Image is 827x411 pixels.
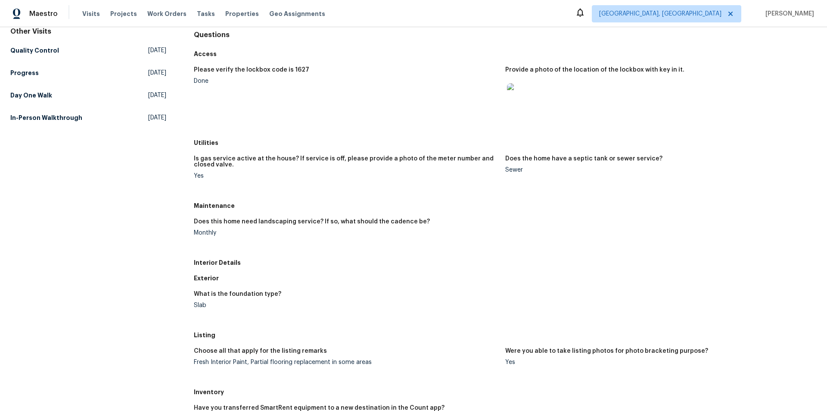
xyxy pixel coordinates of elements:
div: Yes [194,173,498,179]
h5: Does the home have a septic tank or sewer service? [505,156,662,162]
div: Slab [194,302,498,308]
h5: Provide a photo of the location of the lockbox with key in it. [505,67,684,73]
span: Projects [110,9,137,18]
a: In-Person Walkthrough[DATE] [10,110,166,125]
span: Properties [225,9,259,18]
div: Other Visits [10,27,166,36]
h5: Listing [194,331,817,339]
a: Day One Walk[DATE] [10,88,166,103]
h5: Interior Details [194,258,817,267]
a: Progress[DATE] [10,65,166,81]
h5: Day One Walk [10,91,52,100]
h5: Inventory [194,388,817,396]
div: Monthly [194,230,498,236]
h5: Access [194,50,817,58]
h5: Choose all that apply for the listing remarks [194,348,327,354]
span: [DATE] [148,113,166,122]
h5: Utilities [194,138,817,147]
span: [PERSON_NAME] [762,9,814,18]
span: Geo Assignments [269,9,325,18]
span: [GEOGRAPHIC_DATA], [GEOGRAPHIC_DATA] [599,9,721,18]
div: Sewer [505,167,810,173]
h5: What is the foundation type? [194,291,281,297]
span: Maestro [29,9,58,18]
div: Done [194,78,498,84]
span: [DATE] [148,69,166,77]
div: Fresh Interior Paint, Partial flooring replacement in some areas [194,359,498,365]
span: Tasks [197,11,215,17]
a: Quality Control[DATE] [10,43,166,58]
h5: Exterior [194,274,817,282]
span: [DATE] [148,91,166,100]
span: Work Orders [147,9,187,18]
h5: Have you transferred SmartRent equipment to a new destination in the Count app? [194,405,445,411]
h5: Were you able to take listing photos for photo bracketing purpose? [505,348,708,354]
h5: Progress [10,69,39,77]
h5: Please verify the lockbox code is 1627 [194,67,309,73]
div: Yes [505,359,810,365]
h5: Maintenance [194,201,817,210]
span: Visits [82,9,100,18]
h5: Is gas service active at the house? If service is off, please provide a photo of the meter number... [194,156,498,168]
h5: Quality Control [10,46,59,55]
h5: Does this home need landscaping service? If so, what should the cadence be? [194,219,430,225]
h5: In-Person Walkthrough [10,113,82,122]
span: [DATE] [148,46,166,55]
h4: Questions [194,31,817,39]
